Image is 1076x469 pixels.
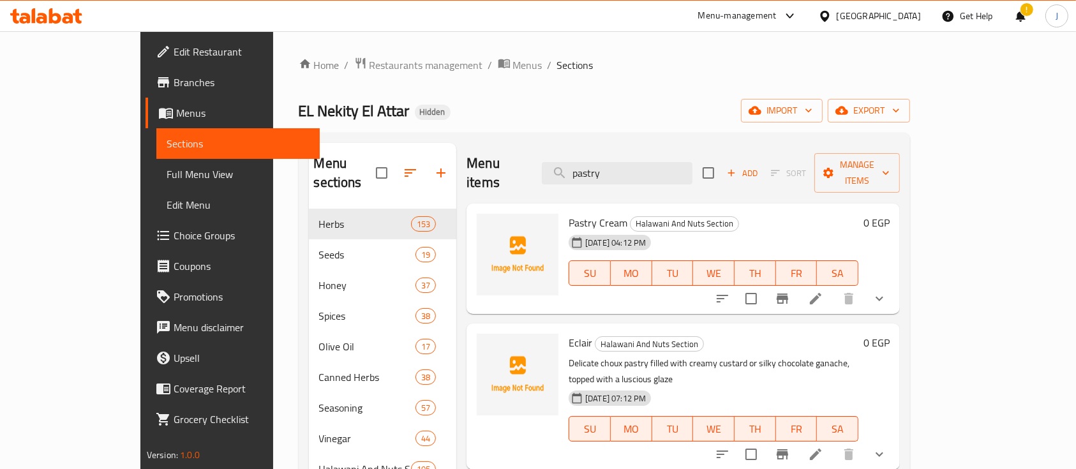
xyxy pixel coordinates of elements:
span: Grocery Checklist [174,412,310,427]
span: 44 [416,433,435,445]
li: / [345,57,349,73]
h2: Menu items [467,154,527,192]
div: Seeds19 [309,239,457,270]
span: SU [574,420,606,438]
button: TH [735,416,776,442]
span: Olive Oil [319,339,415,354]
button: import [741,99,823,123]
li: / [488,57,493,73]
span: MO [616,264,647,283]
h6: 0 EGP [863,214,890,232]
nav: breadcrumb [299,57,911,73]
span: Sections [167,136,310,151]
button: TU [652,260,694,286]
div: items [415,400,436,415]
span: export [838,103,900,119]
span: SA [822,264,853,283]
div: items [415,308,436,324]
span: Menu disclaimer [174,320,310,335]
span: 1.0.0 [180,447,200,463]
span: Version: [147,447,178,463]
img: Pastry Cream [477,214,558,295]
span: FR [781,420,812,438]
span: MO [616,420,647,438]
span: Honey [319,278,415,293]
button: SA [817,260,858,286]
div: Halawani And Nuts Section [630,216,739,232]
button: TH [735,260,776,286]
button: delete [833,283,864,314]
span: Promotions [174,289,310,304]
span: Add item [722,163,763,183]
span: Full Menu View [167,167,310,182]
a: Edit Menu [156,190,320,220]
a: Choice Groups [146,220,320,251]
div: Spices38 [309,301,457,331]
button: FR [776,416,818,442]
button: Manage items [814,153,900,193]
span: Select section first [763,163,814,183]
svg: Show Choices [872,447,887,462]
span: Vinegar [319,431,415,446]
a: Sections [156,128,320,159]
span: Add [725,166,759,181]
button: MO [611,416,652,442]
span: import [751,103,812,119]
span: Coupons [174,258,310,274]
div: Olive Oil17 [309,331,457,362]
button: Branch-specific-item [767,283,798,314]
button: TU [652,416,694,442]
a: Grocery Checklist [146,404,320,435]
a: Menus [146,98,320,128]
span: Edit Menu [167,197,310,212]
a: Branches [146,67,320,98]
span: TH [740,264,771,283]
button: SU [569,260,611,286]
span: Sections [557,57,594,73]
div: Herbs [319,216,411,232]
span: Select section [695,160,722,186]
a: Full Menu View [156,159,320,190]
button: FR [776,260,818,286]
div: items [415,431,436,446]
div: Canned Herbs38 [309,362,457,392]
span: Spices [319,308,415,324]
span: Manage items [825,157,890,189]
a: Coverage Report [146,373,320,404]
button: show more [864,283,895,314]
span: J [1056,9,1058,23]
div: items [415,278,436,293]
span: Seeds [319,247,415,262]
button: SA [817,416,858,442]
span: TU [657,264,689,283]
span: Pastry Cream [569,213,627,232]
span: Restaurants management [370,57,483,73]
p: Delicate choux pastry filled with creamy custard or silky chocolate ganache, topped with a luscio... [569,355,858,387]
li: / [548,57,552,73]
span: SA [822,420,853,438]
button: SU [569,416,611,442]
a: Edit menu item [808,447,823,462]
span: SU [574,264,606,283]
a: Menu disclaimer [146,312,320,343]
div: Herbs153 [309,209,457,239]
button: export [828,99,910,123]
span: WE [698,264,729,283]
span: 38 [416,310,435,322]
svg: Show Choices [872,291,887,306]
h2: Menu sections [314,154,377,192]
img: Eclair [477,334,558,415]
span: TH [740,420,771,438]
span: Menus [513,57,542,73]
span: EL Nekity El Attar [299,96,410,125]
input: search [542,162,692,184]
div: [GEOGRAPHIC_DATA] [837,9,921,23]
span: 19 [416,249,435,261]
span: Branches [174,75,310,90]
div: Seasoning [319,400,415,415]
a: Menus [498,57,542,73]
